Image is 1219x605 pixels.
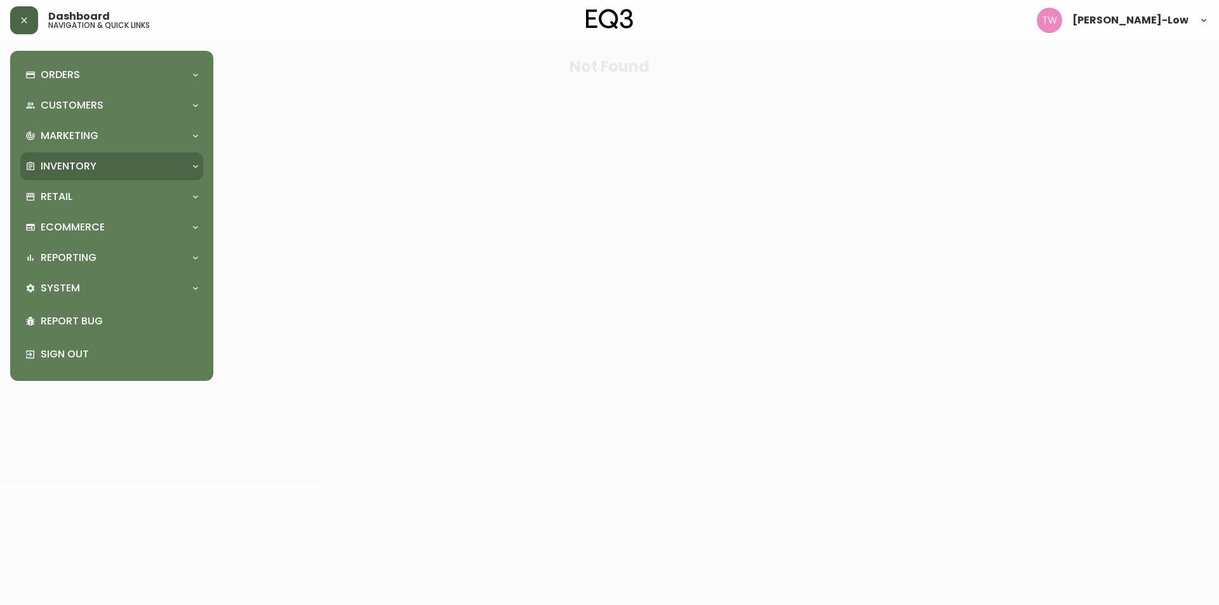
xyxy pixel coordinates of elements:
[41,159,97,173] p: Inventory
[20,305,203,338] div: Report Bug
[41,98,103,112] p: Customers
[48,11,110,22] span: Dashboard
[20,91,203,119] div: Customers
[1072,15,1189,25] span: [PERSON_NAME]-Low
[20,152,203,180] div: Inventory
[586,9,633,29] img: logo
[20,122,203,150] div: Marketing
[41,281,80,295] p: System
[41,220,105,234] p: Ecommerce
[41,314,198,328] p: Report Bug
[20,338,203,371] div: Sign Out
[41,68,80,82] p: Orders
[20,183,203,211] div: Retail
[48,22,150,29] h5: navigation & quick links
[1037,8,1062,33] img: e49ea9510ac3bfab467b88a9556f947d
[41,190,72,204] p: Retail
[20,274,203,302] div: System
[20,61,203,89] div: Orders
[41,251,97,265] p: Reporting
[20,213,203,241] div: Ecommerce
[20,244,203,272] div: Reporting
[41,347,198,361] p: Sign Out
[41,129,98,143] p: Marketing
